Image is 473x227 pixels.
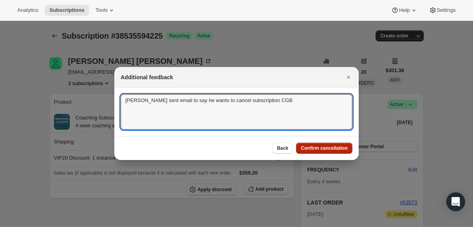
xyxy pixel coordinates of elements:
[277,145,289,151] span: Back
[121,73,173,81] h2: Additional feedback
[49,7,84,13] span: Subscriptions
[45,5,89,16] button: Subscriptions
[13,5,43,16] button: Analytics
[296,143,352,154] button: Confirm cancellation
[272,143,293,154] button: Back
[301,145,348,151] span: Confirm cancellation
[95,7,108,13] span: Tools
[121,94,352,130] textarea: [PERSON_NAME] sent email to say he wants to cancel subscription CGB
[399,7,410,13] span: Help
[437,7,456,13] span: Settings
[446,192,465,211] div: Open Intercom Messenger
[424,5,460,16] button: Settings
[386,5,422,16] button: Help
[343,72,354,83] button: Close
[91,5,120,16] button: Tools
[17,7,38,13] span: Analytics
